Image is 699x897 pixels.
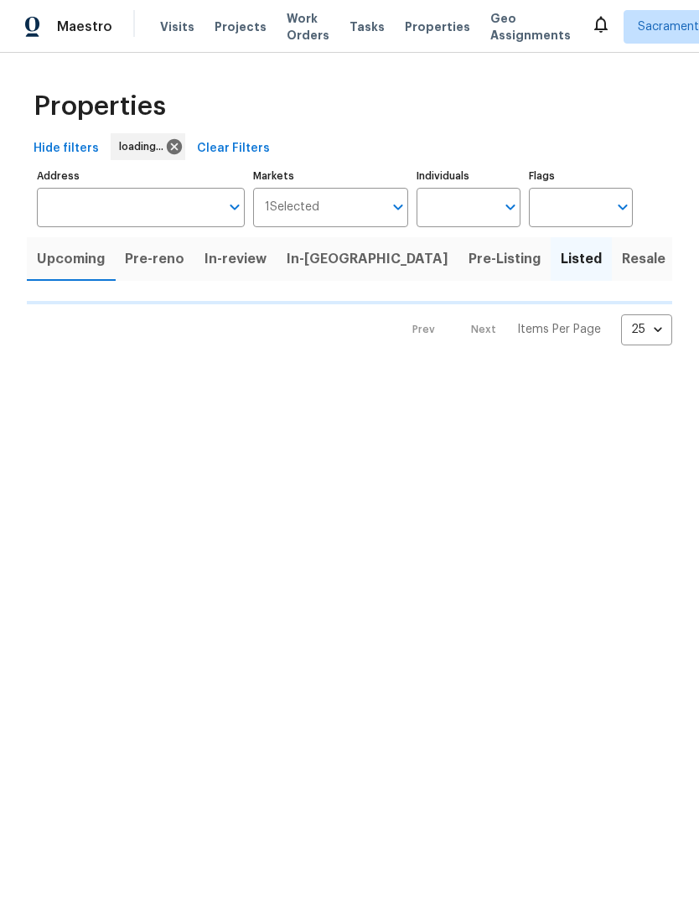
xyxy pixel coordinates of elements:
[417,171,520,181] label: Individuals
[561,247,602,271] span: Listed
[490,10,571,44] span: Geo Assignments
[386,195,410,219] button: Open
[34,138,99,159] span: Hide filters
[265,200,319,215] span: 1 Selected
[223,195,246,219] button: Open
[37,247,105,271] span: Upcoming
[529,171,633,181] label: Flags
[197,138,270,159] span: Clear Filters
[517,321,601,338] p: Items Per Page
[611,195,634,219] button: Open
[253,171,409,181] label: Markets
[349,21,385,33] span: Tasks
[37,171,245,181] label: Address
[57,18,112,35] span: Maestro
[34,98,166,115] span: Properties
[469,247,541,271] span: Pre-Listing
[125,247,184,271] span: Pre-reno
[405,18,470,35] span: Properties
[287,10,329,44] span: Work Orders
[190,133,277,164] button: Clear Filters
[111,133,185,160] div: loading...
[622,247,665,271] span: Resale
[621,308,672,351] div: 25
[215,18,267,35] span: Projects
[27,133,106,164] button: Hide filters
[205,247,267,271] span: In-review
[287,247,448,271] span: In-[GEOGRAPHIC_DATA]
[119,138,170,155] span: loading...
[499,195,522,219] button: Open
[396,314,672,345] nav: Pagination Navigation
[160,18,194,35] span: Visits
